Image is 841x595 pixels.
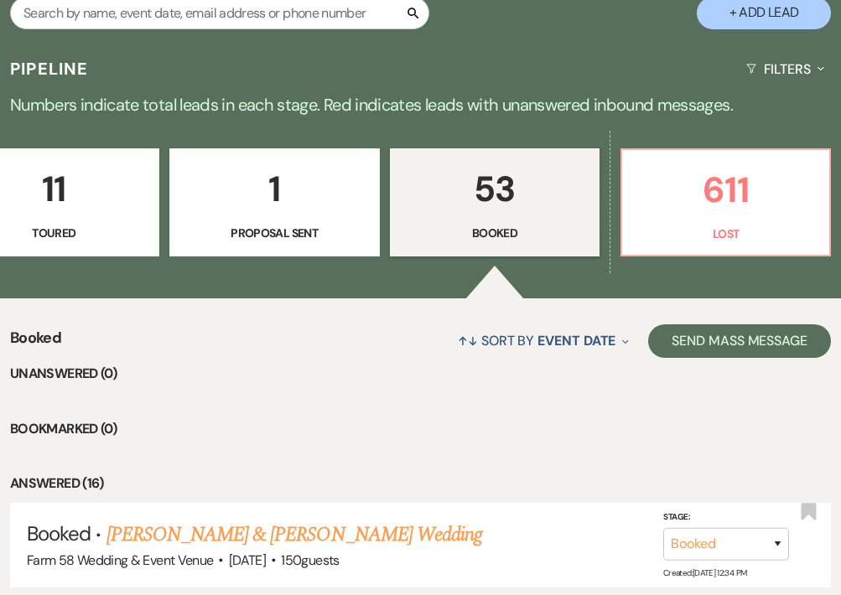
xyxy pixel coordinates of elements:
p: 1 [180,161,369,217]
a: 1Proposal Sent [169,148,380,257]
h3: Pipeline [10,57,89,80]
span: Created: [DATE] 12:34 PM [663,567,746,577]
span: Farm 58 Wedding & Event Venue [27,551,213,569]
button: Filters [740,47,831,91]
li: Unanswered (0) [10,363,831,385]
li: Bookmarked (0) [10,418,831,440]
p: Lost [632,225,819,243]
label: Stage: [663,509,789,524]
span: Booked [10,327,61,363]
p: Booked [401,224,589,242]
span: ↑↓ [458,332,478,349]
p: 53 [401,161,589,217]
button: Send Mass Message [648,324,831,358]
span: Event Date [537,332,615,349]
span: Booked [27,520,91,546]
button: Sort By Event Date [451,318,636,363]
a: 53Booked [390,148,600,257]
p: Proposal Sent [180,224,369,242]
a: 611Lost [620,148,831,257]
p: 611 [632,162,819,218]
li: Answered (16) [10,473,831,494]
a: [PERSON_NAME] & [PERSON_NAME] Wedding [106,520,482,550]
span: 150 guests [281,551,339,569]
span: [DATE] [229,551,266,569]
